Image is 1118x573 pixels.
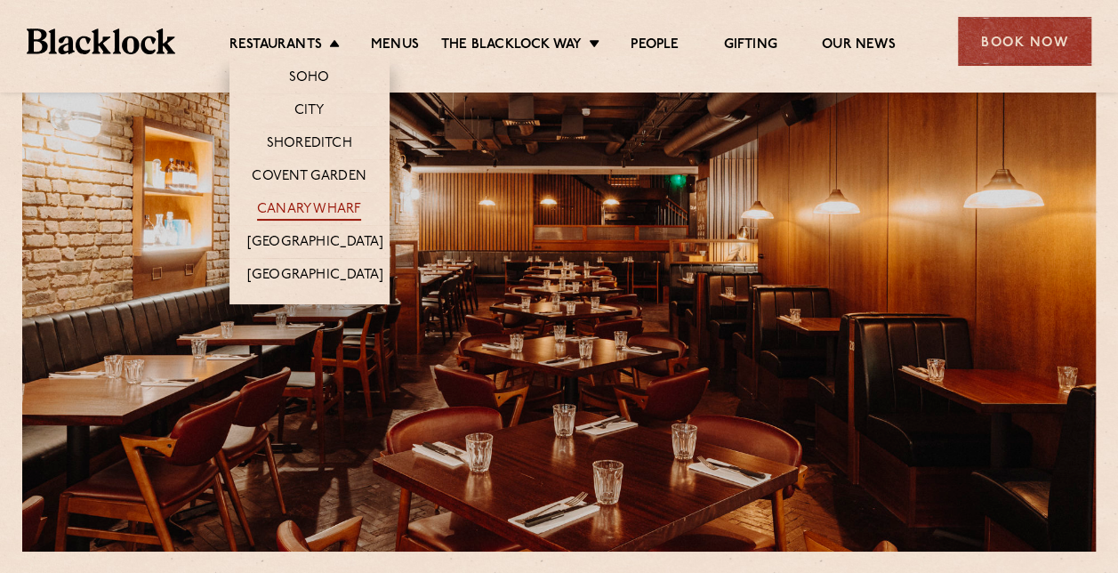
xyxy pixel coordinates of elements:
a: Canary Wharf [257,201,361,221]
a: People [631,36,679,56]
a: [GEOGRAPHIC_DATA] [247,267,383,286]
a: [GEOGRAPHIC_DATA] [247,234,383,254]
a: Gifting [723,36,776,56]
a: Our News [822,36,896,56]
a: Covent Garden [252,168,366,188]
a: The Blacklock Way [441,36,582,56]
div: Book Now [958,17,1091,66]
a: Restaurants [229,36,322,56]
a: Soho [289,69,330,89]
a: City [294,102,325,122]
img: BL_Textured_Logo-footer-cropped.svg [27,28,175,53]
a: Menus [371,36,419,56]
a: Shoreditch [267,135,352,155]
